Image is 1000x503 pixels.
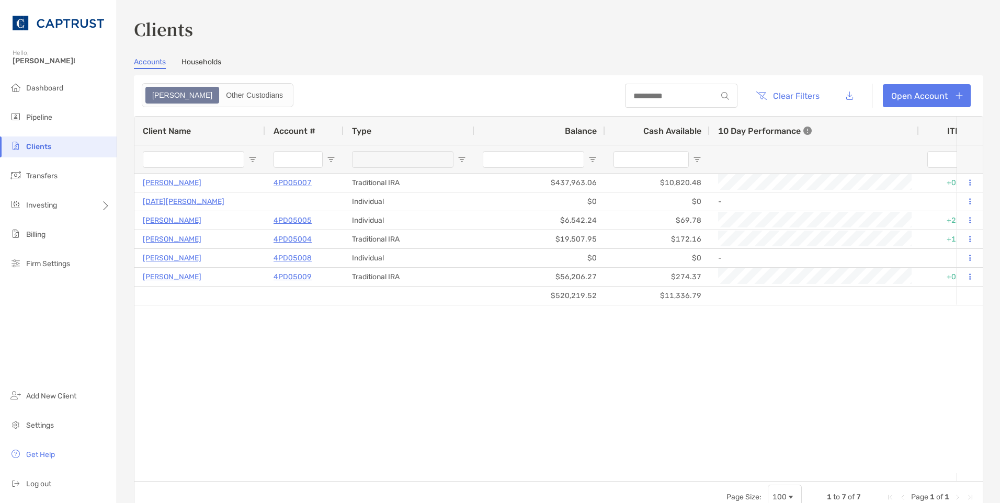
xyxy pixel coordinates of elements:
[274,251,312,265] a: 4PD05008
[274,151,323,168] input: Account # Filter Input
[143,251,201,265] a: [PERSON_NAME]
[947,126,973,136] div: ITD
[605,230,710,248] div: $172.16
[856,493,861,501] span: 7
[26,392,76,401] span: Add New Client
[911,493,928,501] span: Page
[953,493,962,501] div: Next Page
[344,230,474,248] div: Traditional IRA
[458,155,466,164] button: Open Filter Menu
[26,230,46,239] span: Billing
[474,211,605,230] div: $6,542.24
[26,421,54,430] span: Settings
[26,172,58,180] span: Transfers
[146,88,218,102] div: Zoe
[842,493,846,501] span: 7
[565,126,597,136] span: Balance
[352,126,371,136] span: Type
[344,249,474,267] div: Individual
[143,176,201,189] p: [PERSON_NAME]
[605,211,710,230] div: $69.78
[344,268,474,286] div: Traditional IRA
[919,268,982,286] div: +0.08%
[772,493,787,501] div: 100
[143,233,201,246] a: [PERSON_NAME]
[134,17,983,41] h3: Clients
[9,140,22,152] img: clients icon
[605,249,710,267] div: $0
[142,83,293,107] div: segmented control
[718,249,911,267] div: -
[827,493,832,501] span: 1
[945,493,949,501] span: 1
[143,195,224,208] a: [DATE][PERSON_NAME]
[883,84,971,107] a: Open Account
[927,151,961,168] input: ITD Filter Input
[748,84,827,107] button: Clear Filters
[274,270,312,283] a: 4PD05009
[134,58,166,69] a: Accounts
[718,193,911,210] div: -
[274,126,315,136] span: Account #
[474,192,605,211] div: $0
[9,81,22,94] img: dashboard icon
[26,450,55,459] span: Get Help
[718,117,812,145] div: 10 Day Performance
[143,126,191,136] span: Client Name
[274,176,312,189] a: 4PD05007
[9,477,22,489] img: logout icon
[936,493,943,501] span: of
[26,479,51,488] span: Log out
[143,214,201,227] a: [PERSON_NAME]
[930,493,935,501] span: 1
[344,192,474,211] div: Individual
[474,230,605,248] div: $19,507.95
[483,151,584,168] input: Balance Filter Input
[899,493,907,501] div: Previous Page
[26,84,63,93] span: Dashboard
[181,58,221,69] a: Households
[966,493,974,501] div: Last Page
[13,56,110,65] span: [PERSON_NAME]!
[643,126,701,136] span: Cash Available
[344,211,474,230] div: Individual
[605,174,710,192] div: $10,820.48
[9,389,22,402] img: add_new_client icon
[26,113,52,122] span: Pipeline
[26,201,57,210] span: Investing
[274,214,312,227] a: 4PD05005
[26,259,70,268] span: Firm Settings
[605,268,710,286] div: $274.37
[143,151,244,168] input: Client Name Filter Input
[605,192,710,211] div: $0
[9,198,22,211] img: investing icon
[9,257,22,269] img: firm-settings icon
[588,155,597,164] button: Open Filter Menu
[274,233,312,246] a: 4PD05004
[9,227,22,240] img: billing icon
[886,493,894,501] div: First Page
[9,110,22,123] img: pipeline icon
[919,249,982,267] div: 0%
[721,92,729,100] img: input icon
[613,151,689,168] input: Cash Available Filter Input
[327,155,335,164] button: Open Filter Menu
[474,249,605,267] div: $0
[248,155,257,164] button: Open Filter Menu
[919,230,982,248] div: +1.20%
[919,192,982,211] div: 0%
[919,174,982,192] div: +0.58%
[474,287,605,305] div: $520,219.52
[919,211,982,230] div: +2.39%
[143,270,201,283] a: [PERSON_NAME]
[474,174,605,192] div: $437,963.06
